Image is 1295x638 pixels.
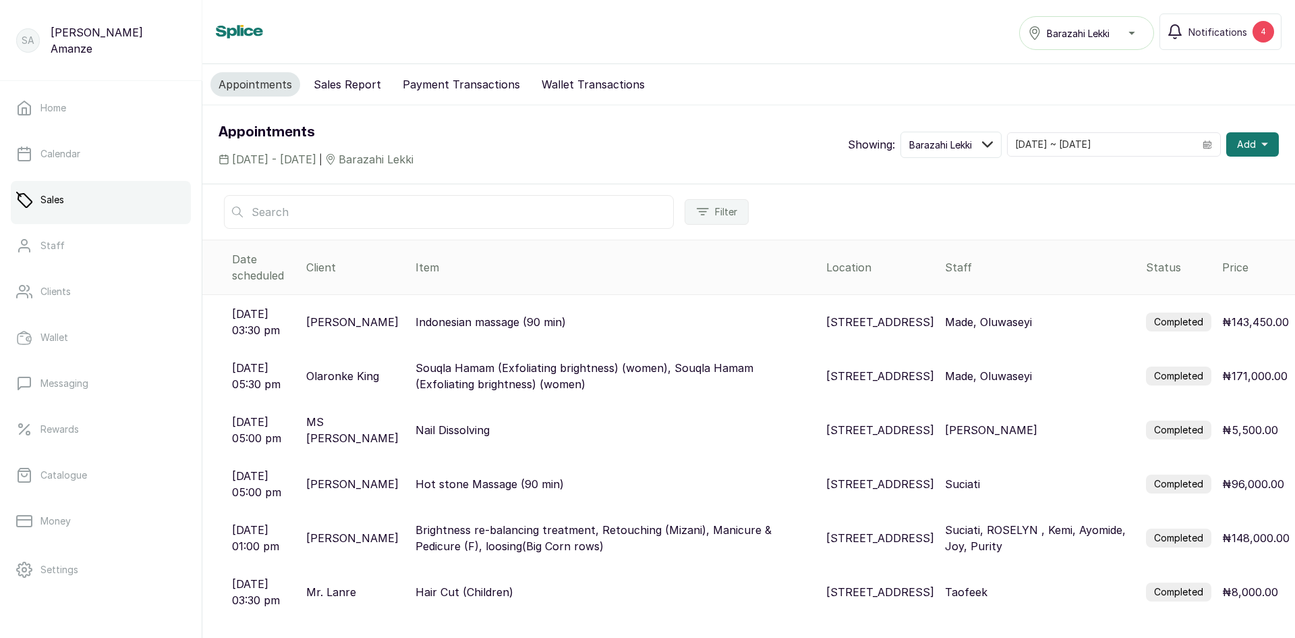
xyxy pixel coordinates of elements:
p: Brightness re-balancing treatment, Retouching (Mizani), Manicure & Pedicure (F), loosing(Big Corn... [415,522,815,554]
span: Add [1237,138,1256,151]
a: Staff [11,227,191,265]
label: Completed [1146,583,1211,602]
a: Clients [11,273,191,311]
p: Taofeek [945,584,987,600]
p: Souqla Hamam (Exfoliating brightness) (women), Souqla Hamam (Exfoliating brightness) (women) [415,360,815,392]
p: Showing: [848,136,895,153]
a: Money [11,502,191,540]
span: Notifications [1188,25,1247,39]
a: Sales [11,181,191,219]
p: Catalogue [40,469,87,482]
span: Barazahi Lekki [1047,26,1110,41]
a: Calendar [11,135,191,173]
p: ₦8,000.00 [1222,584,1278,600]
p: Made, Oluwaseyi [945,314,1032,330]
p: [DATE] 05:00 pm [232,414,295,446]
button: Barazahi Lekki [900,132,1002,158]
a: Messaging [11,365,191,402]
p: [DATE] 01:00 pm [232,522,295,554]
p: Money [40,514,71,528]
a: Rewards [11,410,191,448]
a: Wallet [11,319,191,356]
p: [DATE] 05:30 pm [232,360,295,392]
p: Suciati, ROSELYN , Kemi, Ayomide, Joy, Purity [945,522,1135,554]
label: Completed [1146,529,1211,548]
a: Home [11,89,191,127]
p: Staff [40,239,65,252]
p: [DATE] 03:30 pm [232,306,295,338]
label: Completed [1146,367,1211,386]
span: Filter [715,205,737,219]
p: Made, Oluwaseyi [945,368,1032,384]
button: Notifications4 [1159,14,1282,50]
p: [PERSON_NAME] [945,422,1037,438]
p: [STREET_ADDRESS] [826,584,934,600]
p: [STREET_ADDRESS] [826,422,934,438]
a: Catalogue [11,456,191,494]
p: ₦143,450.00 [1222,314,1289,330]
button: Appointments [210,72,300,97]
div: Client [306,259,405,275]
p: Rewards [40,423,79,436]
button: Payment Transactions [395,72,528,97]
p: Hot stone Massage (90 min) [415,476,564,492]
button: Wallet Transactions [534,72,653,97]
p: Settings [40,563,78,577]
label: Completed [1146,313,1211,331]
p: [DATE] 05:00 pm [232,468,295,500]
span: Barazahi Lekki [909,138,972,152]
button: Add [1226,132,1279,157]
div: Location [826,259,934,275]
p: Clients [40,285,71,298]
p: Calendar [40,147,80,161]
p: Suciati [945,476,980,492]
h1: Appointments [219,122,413,143]
svg: calendar [1203,140,1212,149]
span: [DATE] - [DATE] [232,151,316,167]
p: [STREET_ADDRESS] [826,530,934,546]
button: Sales Report [306,72,389,97]
p: ₦5,500.00 [1222,422,1278,438]
div: Item [415,259,815,275]
p: Home [40,101,66,115]
button: Barazahi Lekki [1019,16,1154,50]
p: [STREET_ADDRESS] [826,476,934,492]
p: Wallet [40,331,68,344]
p: Messaging [40,377,88,390]
label: Completed [1146,475,1211,494]
label: Completed [1146,421,1211,440]
p: ₦148,000.00 [1222,530,1290,546]
input: Search [224,195,674,229]
p: [PERSON_NAME] [306,314,399,330]
p: [STREET_ADDRESS] [826,368,934,384]
div: Price [1222,259,1290,275]
div: 4 [1253,21,1274,43]
p: [DATE] 03:30 pm [232,576,295,608]
p: Mr. Lanre [306,584,356,600]
p: [STREET_ADDRESS] [826,314,934,330]
p: [PERSON_NAME] Amanze [51,24,185,57]
p: ₦171,000.00 [1222,368,1288,384]
p: [PERSON_NAME] [306,476,399,492]
div: Staff [945,259,1135,275]
div: Date scheduled [232,251,295,284]
p: Nail Dissolving [415,422,490,438]
p: ₦96,000.00 [1222,476,1284,492]
div: Status [1146,259,1211,275]
input: Select date [1008,133,1195,156]
span: Barazahi Lekki [339,151,413,167]
p: [PERSON_NAME] [306,530,399,546]
button: Filter [685,199,749,225]
p: Indonesian massage (90 min) [415,314,566,330]
p: Sales [40,193,64,207]
span: | [319,153,322,167]
p: Olaronke King [306,368,379,384]
p: Hair Cut (Children) [415,584,513,600]
a: Settings [11,551,191,589]
p: MS [PERSON_NAME] [306,414,405,446]
p: SA [22,34,34,47]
